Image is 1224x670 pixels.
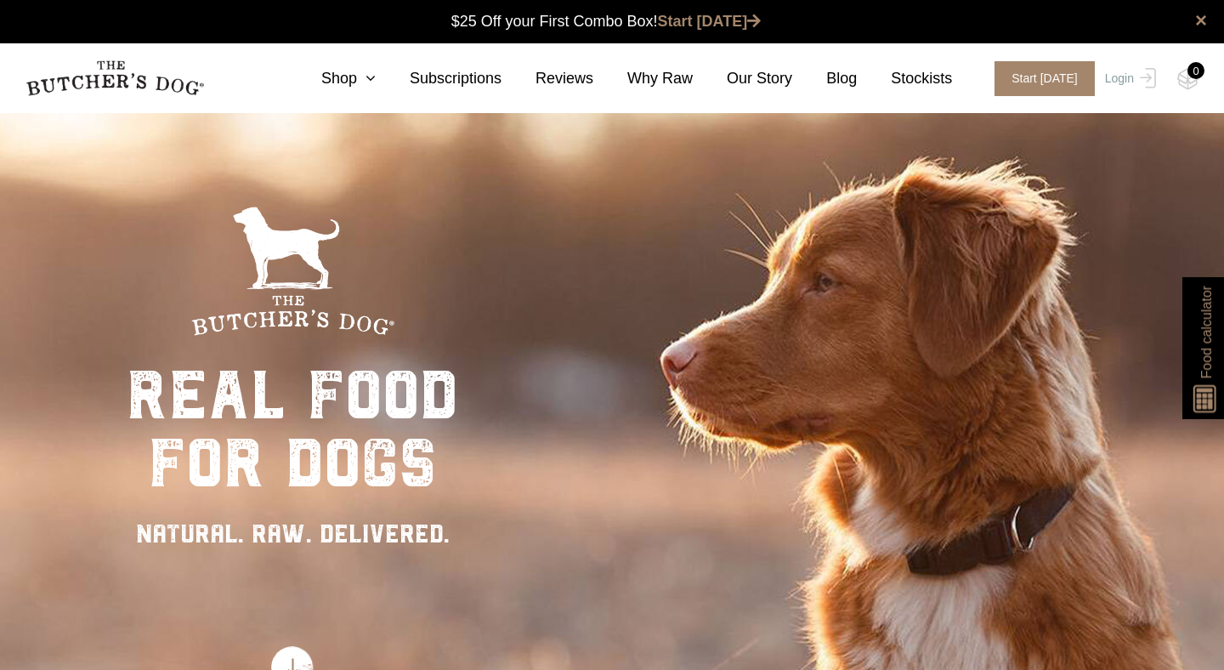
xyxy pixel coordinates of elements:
[287,67,376,90] a: Shop
[792,67,857,90] a: Blog
[994,61,1095,96] span: Start [DATE]
[857,67,952,90] a: Stockists
[693,67,792,90] a: Our Story
[1187,62,1204,79] div: 0
[977,61,1101,96] a: Start [DATE]
[127,361,458,497] div: real food for dogs
[658,13,762,30] a: Start [DATE]
[593,67,693,90] a: Why Raw
[376,67,501,90] a: Subscriptions
[1101,61,1156,96] a: Login
[127,514,458,553] div: NATURAL. RAW. DELIVERED.
[1177,68,1198,90] img: TBD_Cart-Empty.png
[1196,286,1216,378] span: Food calculator
[501,67,593,90] a: Reviews
[1195,10,1207,31] a: close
